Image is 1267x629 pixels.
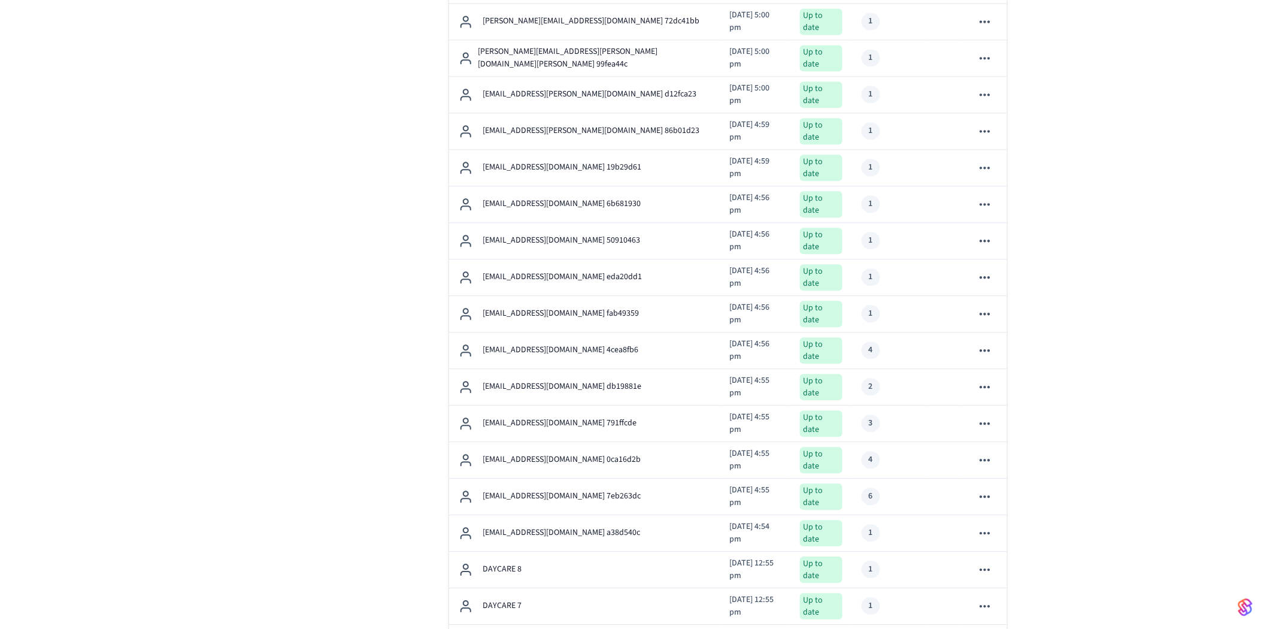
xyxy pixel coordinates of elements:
p: [DATE] 12:55 pm [730,557,781,582]
div: Up to date [800,374,842,400]
p: [PERSON_NAME][EMAIL_ADDRESS][DOMAIN_NAME] 72dc41bb [483,15,699,28]
p: [EMAIL_ADDRESS][DOMAIN_NAME] 7eb263dc [483,490,641,503]
div: 4 [869,453,873,466]
div: Up to date [800,264,842,291]
p: [DATE] 4:55 pm [730,374,781,400]
p: [DATE] 5:00 pm [730,46,781,71]
p: [DATE] 4:56 pm [730,301,781,326]
div: 3 [869,417,873,430]
p: [EMAIL_ADDRESS][DOMAIN_NAME] 50910463 [483,234,640,247]
div: Up to date [800,8,842,35]
p: [EMAIL_ADDRESS][PERSON_NAME][DOMAIN_NAME] 86b01d23 [483,125,699,137]
div: Up to date [800,447,842,473]
div: Up to date [800,483,842,510]
div: 1 [869,527,873,539]
p: [DATE] 4:54 pm [730,521,781,546]
p: [DATE] 4:59 pm [730,119,781,144]
p: [EMAIL_ADDRESS][DOMAIN_NAME] 4cea8fb6 [483,344,638,356]
div: 1 [869,88,873,101]
p: [EMAIL_ADDRESS][DOMAIN_NAME] eda20dd1 [483,271,642,283]
p: [DATE] 5:00 pm [730,9,781,34]
div: 1 [869,52,873,64]
p: [DATE] 4:56 pm [730,265,781,290]
div: Up to date [800,301,842,327]
div: Up to date [800,155,842,181]
p: DAYCARE 8 [483,563,522,576]
div: 1 [869,234,873,247]
div: Up to date [800,228,842,254]
p: [DATE] 12:55 pm [730,594,781,619]
p: [DATE] 4:55 pm [730,411,781,436]
p: [EMAIL_ADDRESS][DOMAIN_NAME] a38d540c [483,527,640,539]
p: [PERSON_NAME][EMAIL_ADDRESS][PERSON_NAME][DOMAIN_NAME][PERSON_NAME] 99fea44c [478,46,711,71]
p: [DATE] 5:00 pm [730,82,781,107]
div: 1 [869,271,873,283]
p: [DATE] 4:55 pm [730,447,781,473]
div: Up to date [800,45,842,71]
div: 2 [869,380,873,393]
p: [EMAIL_ADDRESS][DOMAIN_NAME] 19b29d61 [483,161,641,174]
p: [EMAIL_ADDRESS][DOMAIN_NAME] db19881e [483,380,641,393]
div: 4 [869,344,873,356]
div: 1 [869,161,873,174]
div: Up to date [800,593,842,619]
div: Up to date [800,191,842,217]
div: Up to date [800,81,842,108]
div: 6 [869,490,873,503]
div: Up to date [800,520,842,546]
div: 1 [869,563,873,576]
p: [EMAIL_ADDRESS][DOMAIN_NAME] 791ffcde [483,417,636,430]
p: [DATE] 4:56 pm [730,228,781,253]
p: DAYCARE 7 [483,600,522,612]
p: [DATE] 4:56 pm [730,338,781,363]
p: [DATE] 4:55 pm [730,484,781,509]
p: [EMAIL_ADDRESS][DOMAIN_NAME] fab49359 [483,307,639,320]
div: Up to date [800,337,842,364]
p: [EMAIL_ADDRESS][DOMAIN_NAME] 0ca16d2b [483,453,641,466]
div: 1 [869,198,873,210]
div: 1 [869,307,873,320]
div: 1 [869,125,873,137]
div: Up to date [800,118,842,144]
div: Up to date [800,557,842,583]
img: SeamLogoGradient.69752ec5.svg [1238,598,1253,617]
p: [DATE] 4:56 pm [730,192,781,217]
div: Up to date [800,410,842,437]
p: [EMAIL_ADDRESS][DOMAIN_NAME] 6b681930 [483,198,641,210]
div: 1 [869,600,873,612]
p: [EMAIL_ADDRESS][PERSON_NAME][DOMAIN_NAME] d12fca23 [483,88,696,101]
p: [DATE] 4:59 pm [730,155,781,180]
div: 1 [869,15,873,28]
